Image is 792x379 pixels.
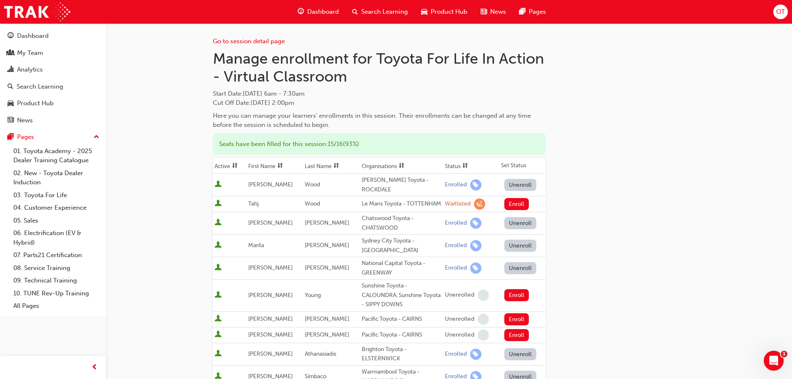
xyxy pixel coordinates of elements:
span: User is active [215,264,222,272]
span: [DATE] 6am - 7:30am [243,90,305,97]
span: chart-icon [7,66,14,74]
span: [PERSON_NAME] [305,315,349,322]
iframe: Intercom live chat [764,351,784,371]
a: 04. Customer Experience [10,201,103,214]
span: User is active [215,350,222,358]
img: Trak [4,2,70,21]
button: DashboardMy TeamAnalyticsSearch LearningProduct HubNews [3,27,103,129]
div: Analytics [17,65,43,74]
a: 05. Sales [10,214,103,227]
button: Unenroll [504,240,537,252]
button: Unenroll [504,262,537,274]
th: Toggle SortBy [213,158,247,174]
div: Dashboard [17,31,49,41]
a: News [3,113,103,128]
div: Le Mans Toyota - TOTTENHAM [362,199,442,209]
span: sorting-icon [232,163,238,170]
a: 01. Toyota Academy - 2025 Dealer Training Catalogue [10,145,103,167]
a: 10. TUNE Rev-Up Training [10,287,103,300]
div: News [17,116,33,125]
span: News [490,7,506,17]
div: Enrolled [445,219,467,227]
div: Pacific Toyota - CAIRNS [362,330,442,340]
a: news-iconNews [474,3,513,20]
div: Unenrolled [445,315,474,323]
span: Athanasiadis [305,350,336,357]
span: [PERSON_NAME] [305,264,349,271]
a: 02. New - Toyota Dealer Induction [10,167,103,189]
span: Dashboard [307,7,339,17]
span: sorting-icon [277,163,283,170]
span: learningRecordVerb_NONE-icon [478,329,489,341]
div: Enrolled [445,264,467,272]
span: car-icon [7,100,14,107]
a: 08. Service Training [10,262,103,275]
div: Enrolled [445,181,467,189]
span: news-icon [481,7,487,17]
button: Unenroll [504,348,537,360]
button: Enroll [504,289,529,301]
span: [PERSON_NAME] [305,219,349,226]
span: [PERSON_NAME] [248,264,293,271]
span: learningRecordVerb_NONE-icon [478,314,489,325]
div: [PERSON_NAME] Toyota - ROCKDALE [362,176,442,194]
span: Search Learning [361,7,408,17]
a: search-iconSearch Learning [345,3,415,20]
span: learningRecordVerb_ENROLL-icon [470,179,481,191]
a: My Team [3,45,103,61]
span: User is active [215,181,222,189]
button: Pages [3,129,103,145]
th: Toggle SortBy [303,158,360,174]
span: prev-icon [91,362,98,373]
span: Cut Off Date : [DATE] 2:00pm [213,99,294,107]
span: 1 [781,351,787,357]
span: learningRecordVerb_WAITLIST-icon [474,198,485,210]
span: learningRecordVerb_ENROLL-icon [470,218,481,229]
th: Toggle SortBy [443,158,499,174]
span: Pages [529,7,546,17]
a: 09. Technical Training [10,274,103,287]
span: learningRecordVerb_NONE-icon [478,290,489,301]
span: [PERSON_NAME] [305,242,349,249]
span: [PERSON_NAME] [248,292,293,299]
div: Waitlisted [445,200,471,208]
div: Pages [17,132,34,142]
th: Set Status [499,158,545,174]
span: Wood [305,200,320,207]
span: [PERSON_NAME] [248,181,293,188]
div: Sunshine Toyota - CALOUNDRA, Sunshine Toyota - SIPPY DOWNS [362,281,442,310]
th: Toggle SortBy [360,158,443,174]
span: people-icon [7,50,14,57]
span: User is active [215,291,222,300]
button: Unenroll [504,217,537,229]
span: car-icon [421,7,427,17]
div: Unenrolled [445,331,474,339]
span: sorting-icon [462,163,468,170]
a: Product Hub [3,96,103,111]
span: Product Hub [431,7,467,17]
div: Pacific Toyota - CAIRNS [362,315,442,324]
span: User is active [215,241,222,250]
span: [PERSON_NAME] [248,350,293,357]
div: National Capital Toyota - GREENWAY [362,259,442,277]
div: Here you can manage your learners' enrollments in this session. Their enrollments can be changed ... [213,111,545,130]
span: up-icon [94,132,99,143]
button: Enroll [504,198,529,210]
a: guage-iconDashboard [291,3,345,20]
span: [PERSON_NAME] [248,219,293,226]
div: Chatswood Toyota - CHATSWOOD [362,214,442,233]
div: Brighton Toyota - ELSTERNWICK [362,345,442,364]
span: sorting-icon [333,163,339,170]
div: Sydney City Toyota - [GEOGRAPHIC_DATA] [362,236,442,255]
div: Search Learning [17,82,63,92]
span: User is active [215,315,222,323]
span: learningRecordVerb_ENROLL-icon [470,263,481,274]
a: Analytics [3,62,103,77]
span: Wood [305,181,320,188]
span: Start Date : [213,89,545,99]
span: User is active [215,331,222,339]
div: My Team [17,48,43,58]
span: learningRecordVerb_ENROLL-icon [470,349,481,360]
span: news-icon [7,117,14,124]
